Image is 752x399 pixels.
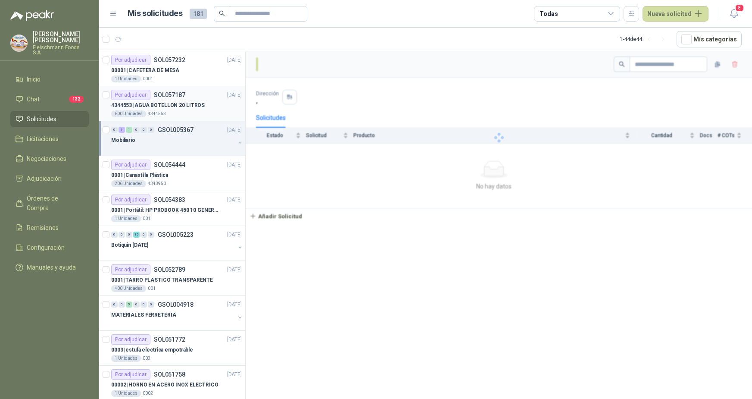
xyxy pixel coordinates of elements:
div: 0 [119,232,125,238]
p: SOL057232 [154,57,185,63]
button: Mís categorías [677,31,742,47]
div: 1 Unidades [111,75,141,82]
p: 003 [143,355,150,362]
div: 0 [148,232,154,238]
p: 0001 | TARRO PLASTICO TRANSPARENTE [111,276,213,284]
a: Configuración [10,239,89,256]
div: 206 Unidades [111,180,146,187]
p: SOL054444 [154,162,185,168]
a: Por adjudicarSOL054383[DATE] 0001 |Portátil: HP PROBOOK 450 10 GENERACIÓN PROCESADOR INTEL CORE i... [99,191,245,226]
span: Remisiones [27,223,59,232]
p: 00001 | CAFETERA DE MESA [111,66,179,75]
a: 0 0 0 15 0 0 GSOL005223[DATE] Botiquin [DATE] [111,229,243,257]
p: SOL057187 [154,92,185,98]
p: 001 [148,285,156,292]
p: [DATE] [227,336,242,344]
div: Todas [540,9,558,19]
div: Por adjudicar [111,334,150,345]
span: Negociaciones [27,154,66,163]
p: GSOL004918 [158,302,193,308]
div: 5 [126,302,132,308]
div: Por adjudicar [111,264,150,275]
button: Nueva solicitud [643,6,708,22]
div: 0 [111,302,118,308]
div: 1 Unidades [111,390,141,397]
p: 0001 [143,75,153,82]
p: GSOL005223 [158,232,193,238]
p: [DATE] [227,301,242,309]
a: Adjudicación [10,170,89,187]
a: Manuales y ayuda [10,259,89,276]
a: 0 0 5 0 0 0 GSOL004918[DATE] MATERIALES FERRETERIA [111,299,243,327]
span: 8 [735,4,744,12]
div: 0 [111,127,118,133]
div: 1 [126,127,132,133]
p: Mobiliario [111,136,135,145]
div: 0 [126,232,132,238]
a: Por adjudicarSOL057232[DATE] 00001 |CAFETERA DE MESA1 Unidades0001 [99,51,245,86]
div: 400 Unidades [111,285,146,292]
p: [PERSON_NAME] [PERSON_NAME] [33,31,89,43]
a: Negociaciones [10,151,89,167]
div: 15 [133,232,140,238]
p: 0002 [143,390,153,397]
p: 001 [143,215,150,222]
a: Inicio [10,71,89,88]
span: Manuales y ayuda [27,263,76,272]
div: Por adjudicar [111,160,150,170]
p: MATERIALES FERRETERIA [111,311,176,319]
div: 0 [140,232,147,238]
a: Remisiones [10,220,89,236]
div: 1 Unidades [111,355,141,362]
h1: Mis solicitudes [128,7,183,20]
div: 1 Unidades [111,215,141,222]
img: Logo peakr [10,10,54,21]
a: 0 1 1 0 0 0 GSOL005367[DATE] Mobiliario [111,125,243,152]
div: 1 [119,127,125,133]
p: SOL054383 [154,197,185,203]
span: 181 [190,9,207,19]
p: [DATE] [227,266,242,274]
button: 8 [726,6,742,22]
p: 4344553 | AGUA BOTELLON 20 LITROS [111,101,205,110]
div: 0 [133,302,140,308]
p: [DATE] [227,56,242,64]
div: 0 [119,302,125,308]
p: 0001 | Portátil: HP PROBOOK 450 10 GENERACIÓN PROCESADOR INTEL CORE i7 [111,206,218,214]
div: 0 [148,302,154,308]
span: Solicitudes [27,114,56,124]
span: Órdenes de Compra [27,194,81,213]
span: 132 [69,96,84,103]
div: 0 [111,232,118,238]
p: [DATE] [227,196,242,204]
p: SOL051772 [154,336,185,342]
p: [DATE] [227,91,242,99]
p: [DATE] [227,231,242,239]
p: [DATE] [227,371,242,379]
div: Por adjudicar [111,195,150,205]
span: search [219,10,225,16]
div: Por adjudicar [111,90,150,100]
div: 0 [140,302,147,308]
div: 600 Unidades [111,110,146,117]
div: Por adjudicar [111,55,150,65]
div: 0 [133,127,140,133]
p: 00002 | HORNO EN ACERO INOX ELECTRICO [111,381,218,389]
p: 0003 | estufa electrica empotrable [111,346,193,354]
div: 0 [140,127,147,133]
p: [DATE] [227,126,242,134]
span: Configuración [27,243,65,252]
a: Por adjudicarSOL052789[DATE] 0001 |TARRO PLASTICO TRANSPARENTE400 Unidades001 [99,261,245,296]
p: 0001 | Canastilla Plástica [111,171,168,179]
p: [DATE] [227,161,242,169]
img: Company Logo [11,35,27,51]
span: Licitaciones [27,134,59,144]
span: Inicio [27,75,41,84]
a: Licitaciones [10,131,89,147]
p: SOL051758 [154,371,185,377]
p: Fleischmann Foods S.A. [33,45,89,55]
a: Por adjudicarSOL054444[DATE] 0001 |Canastilla Plástica206 Unidades4343950 [99,156,245,191]
div: 0 [148,127,154,133]
a: Por adjudicarSOL057187[DATE] 4344553 |AGUA BOTELLON 20 LITROS600 Unidades4344553 [99,86,245,121]
div: Por adjudicar [111,369,150,380]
